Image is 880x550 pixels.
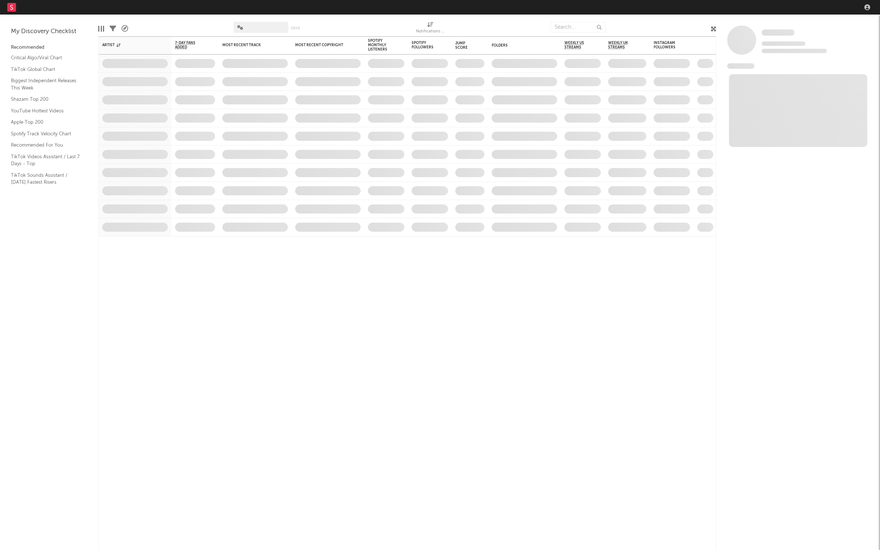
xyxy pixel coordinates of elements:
button: Save [291,26,300,30]
a: Biggest Independent Releases This Week [11,77,80,92]
a: Critical Algo/Viral Chart [11,54,80,62]
a: Recommended For You [11,141,80,149]
div: Folders [492,43,546,48]
div: Jump Score [455,41,473,50]
span: 0 fans last week [762,49,827,53]
div: A&R Pipeline [122,18,128,39]
span: Tracking Since: [DATE] [762,41,805,46]
span: News Feed [727,63,754,69]
span: Weekly UK Streams [608,41,635,49]
a: Shazam Top 200 [11,95,80,103]
a: TikTok Global Chart [11,65,80,73]
span: 7-Day Fans Added [175,41,204,49]
a: Apple Top 200 [11,118,80,126]
a: TikTok Videos Assistant / Last 7 Days - Top [11,153,80,168]
a: YouTube Hottest Videos [11,107,80,115]
a: Spotify Track Velocity Chart [11,130,80,138]
div: Notifications (Artist) [416,27,445,36]
div: Notifications (Artist) [416,18,445,39]
a: Some Artist [762,29,794,36]
div: Instagram Followers [654,41,679,49]
input: Search... [551,22,605,33]
div: Edit Columns [98,18,104,39]
div: Recommended [11,43,87,52]
div: My Discovery Checklist [11,27,87,36]
div: Artist [102,43,157,47]
div: Most Recent Track [222,43,277,47]
a: TikTok Sounds Assistant / [DATE] Fastest Risers [11,171,80,186]
div: Most Recent Copyright [295,43,350,47]
div: Spotify Monthly Listeners [368,39,393,52]
span: Weekly US Streams [564,41,590,49]
div: Filters [110,18,116,39]
div: Spotify Followers [412,41,437,49]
